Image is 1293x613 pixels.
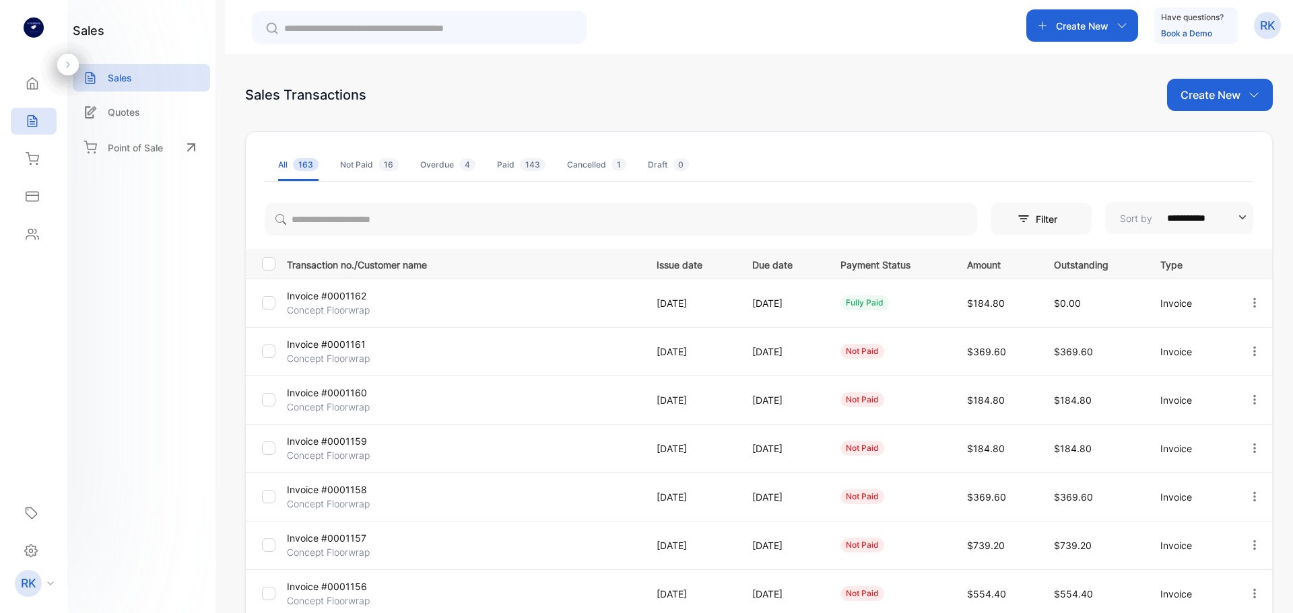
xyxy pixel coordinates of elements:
p: Concept Floorwrap [287,545,405,559]
button: Sort by [1105,202,1253,234]
p: Invoice [1160,490,1220,504]
p: Transaction no./Customer name [287,255,640,272]
p: Concept Floorwrap [287,303,405,317]
p: [DATE] [752,441,813,456]
span: 4 [459,158,475,171]
span: $184.80 [1054,443,1092,454]
div: not paid [840,441,884,456]
span: $369.60 [967,491,1006,503]
p: Invoice #0001161 [287,337,405,351]
p: Invoice #0001160 [287,386,405,400]
p: Invoice #0001162 [287,289,405,303]
a: Point of Sale [73,133,210,162]
a: Sales [73,64,210,92]
span: $369.60 [967,346,1006,357]
p: [DATE] [657,345,724,359]
a: Quotes [73,98,210,126]
div: not paid [840,489,884,504]
p: Concept Floorwrap [287,351,405,365]
span: $739.20 [967,540,1005,551]
p: Issue date [657,255,724,272]
p: [DATE] [752,490,813,504]
div: not paid [840,538,884,552]
p: RK [1260,17,1275,34]
p: [DATE] [657,587,724,601]
p: [DATE] [657,296,724,310]
p: Amount [967,255,1027,272]
p: [DATE] [657,538,724,552]
p: [DATE] [752,587,813,601]
div: not paid [840,392,884,407]
p: Create New [1056,19,1108,33]
div: Overdue [420,159,475,171]
div: All [278,159,319,171]
div: not paid [840,586,884,601]
span: 1 [611,158,626,171]
p: [DATE] [657,490,724,504]
button: Create New [1167,79,1273,111]
div: Sales Transactions [245,85,366,105]
p: [DATE] [657,393,724,407]
span: $184.80 [967,443,1005,454]
p: Due date [752,255,813,272]
p: Outstanding [1054,255,1133,272]
p: Point of Sale [108,141,163,155]
button: Create New [1026,9,1138,42]
div: Not Paid [340,159,399,171]
span: $369.60 [1054,491,1093,503]
p: Concept Floorwrap [287,448,405,462]
p: Sort by [1120,211,1152,225]
button: RK [1254,9,1281,42]
p: Filter [1036,212,1065,226]
p: Quotes [108,105,140,119]
div: Draft [648,159,689,171]
p: Concept Floorwrap [287,497,405,511]
a: Book a Demo [1161,28,1212,38]
p: Invoice #0001158 [287,482,405,497]
p: RK [21,575,36,592]
p: Concept Floorwrap [287,400,405,414]
span: $184.80 [967,297,1005,309]
span: $184.80 [1054,394,1092,406]
p: [DATE] [752,538,813,552]
p: Create New [1181,87,1240,103]
p: [DATE] [752,296,813,310]
p: [DATE] [657,441,724,456]
span: 0 [673,158,689,171]
span: $739.20 [1054,540,1092,551]
span: $0.00 [1054,297,1081,309]
div: not paid [840,344,884,359]
p: Invoice #0001157 [287,531,405,545]
p: Invoice [1160,296,1220,310]
span: 163 [293,158,319,171]
span: 143 [520,158,545,171]
span: $554.40 [967,588,1006,600]
span: 16 [378,158,399,171]
p: Invoice #0001156 [287,579,405,593]
p: Have questions? [1161,11,1224,24]
div: Cancelled [567,159,626,171]
p: Type [1160,255,1220,272]
span: $369.60 [1054,346,1093,357]
p: Concept Floorwrap [287,593,405,608]
p: Invoice [1160,587,1220,601]
p: Invoice [1160,538,1220,552]
p: Payment Status [840,255,939,272]
p: Invoice [1160,441,1220,456]
p: Invoice [1160,393,1220,407]
p: Invoice [1160,345,1220,359]
p: [DATE] [752,393,813,407]
img: logo [24,17,44,38]
button: Filter [991,203,1092,235]
h1: sales [73,22,104,40]
div: fully paid [840,295,889,310]
iframe: LiveChat chat widget [1236,556,1293,613]
span: $184.80 [967,394,1005,406]
p: [DATE] [752,345,813,359]
span: $554.40 [1054,588,1093,600]
p: Invoice #0001159 [287,434,405,448]
div: Paid [497,159,545,171]
p: Sales [108,71,132,85]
